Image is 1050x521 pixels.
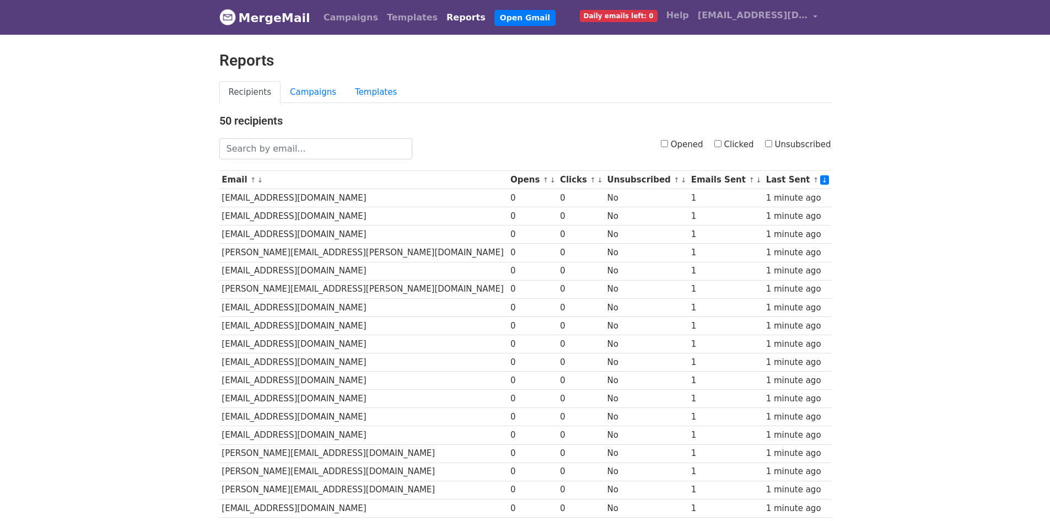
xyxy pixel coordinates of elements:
[508,353,557,372] td: 0
[688,390,763,408] td: 1
[219,189,508,207] td: [EMAIL_ADDRESS][DOMAIN_NAME]
[688,481,763,499] td: 1
[508,463,557,481] td: 0
[605,353,688,372] td: No
[508,262,557,280] td: 0
[508,316,557,335] td: 0
[219,9,236,25] img: MergeMail logo
[763,335,831,353] td: 1 minute ago
[763,316,831,335] td: 1 minute ago
[508,426,557,444] td: 0
[508,390,557,408] td: 0
[605,372,688,390] td: No
[688,463,763,481] td: 1
[557,316,605,335] td: 0
[688,280,763,298] td: 1
[508,335,557,353] td: 0
[219,225,508,244] td: [EMAIL_ADDRESS][DOMAIN_NAME]
[557,463,605,481] td: 0
[557,171,605,189] th: Clicks
[674,176,680,184] a: ↑
[597,176,603,184] a: ↓
[550,176,556,184] a: ↓
[219,114,831,127] h4: 50 recipients
[661,140,668,147] input: Opened
[688,316,763,335] td: 1
[257,176,263,184] a: ↓
[508,298,557,316] td: 0
[763,390,831,408] td: 1 minute ago
[688,499,763,517] td: 1
[765,140,772,147] input: Unsubscribed
[557,244,605,262] td: 0
[557,481,605,499] td: 0
[605,408,688,426] td: No
[557,207,605,225] td: 0
[688,171,763,189] th: Emails Sent
[763,463,831,481] td: 1 minute ago
[219,316,508,335] td: [EMAIL_ADDRESS][DOMAIN_NAME]
[508,189,557,207] td: 0
[219,353,508,372] td: [EMAIL_ADDRESS][DOMAIN_NAME]
[508,408,557,426] td: 0
[763,426,831,444] td: 1 minute ago
[219,463,508,481] td: [PERSON_NAME][EMAIL_ADDRESS][DOMAIN_NAME]
[605,298,688,316] td: No
[605,316,688,335] td: No
[442,7,490,29] a: Reports
[763,481,831,499] td: 1 minute ago
[557,225,605,244] td: 0
[688,335,763,353] td: 1
[557,280,605,298] td: 0
[605,207,688,225] td: No
[219,372,508,390] td: [EMAIL_ADDRESS][DOMAIN_NAME]
[219,390,508,408] td: [EMAIL_ADDRESS][DOMAIN_NAME]
[219,171,508,189] th: Email
[219,262,508,280] td: [EMAIL_ADDRESS][DOMAIN_NAME]
[219,298,508,316] td: [EMAIL_ADDRESS][DOMAIN_NAME]
[508,444,557,463] td: 0
[508,372,557,390] td: 0
[605,280,688,298] td: No
[688,426,763,444] td: 1
[681,176,687,184] a: ↓
[698,9,808,22] span: [EMAIL_ADDRESS][DOMAIN_NAME]
[557,298,605,316] td: 0
[605,481,688,499] td: No
[508,280,557,298] td: 0
[605,390,688,408] td: No
[319,7,383,29] a: Campaigns
[219,6,310,29] a: MergeMail
[763,244,831,262] td: 1 minute ago
[605,225,688,244] td: No
[508,225,557,244] td: 0
[763,189,831,207] td: 1 minute ago
[575,4,662,26] a: Daily emails left: 0
[219,244,508,262] td: [PERSON_NAME][EMAIL_ADDRESS][PERSON_NAME][DOMAIN_NAME]
[688,262,763,280] td: 1
[605,189,688,207] td: No
[494,10,556,26] a: Open Gmail
[557,390,605,408] td: 0
[605,426,688,444] td: No
[219,499,508,517] td: [EMAIL_ADDRESS][DOMAIN_NAME]
[605,171,688,189] th: Unsubscribed
[219,51,831,70] h2: Reports
[763,207,831,225] td: 1 minute ago
[580,10,658,22] span: Daily emails left: 0
[557,372,605,390] td: 0
[820,175,830,185] a: ↓
[763,408,831,426] td: 1 minute ago
[605,463,688,481] td: No
[763,372,831,390] td: 1 minute ago
[661,138,703,151] label: Opened
[714,138,754,151] label: Clicked
[557,499,605,517] td: 0
[219,335,508,353] td: [EMAIL_ADDRESS][DOMAIN_NAME]
[756,176,762,184] a: ↓
[281,81,346,104] a: Campaigns
[763,225,831,244] td: 1 minute ago
[557,353,605,372] td: 0
[219,138,412,159] input: Search by email...
[508,244,557,262] td: 0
